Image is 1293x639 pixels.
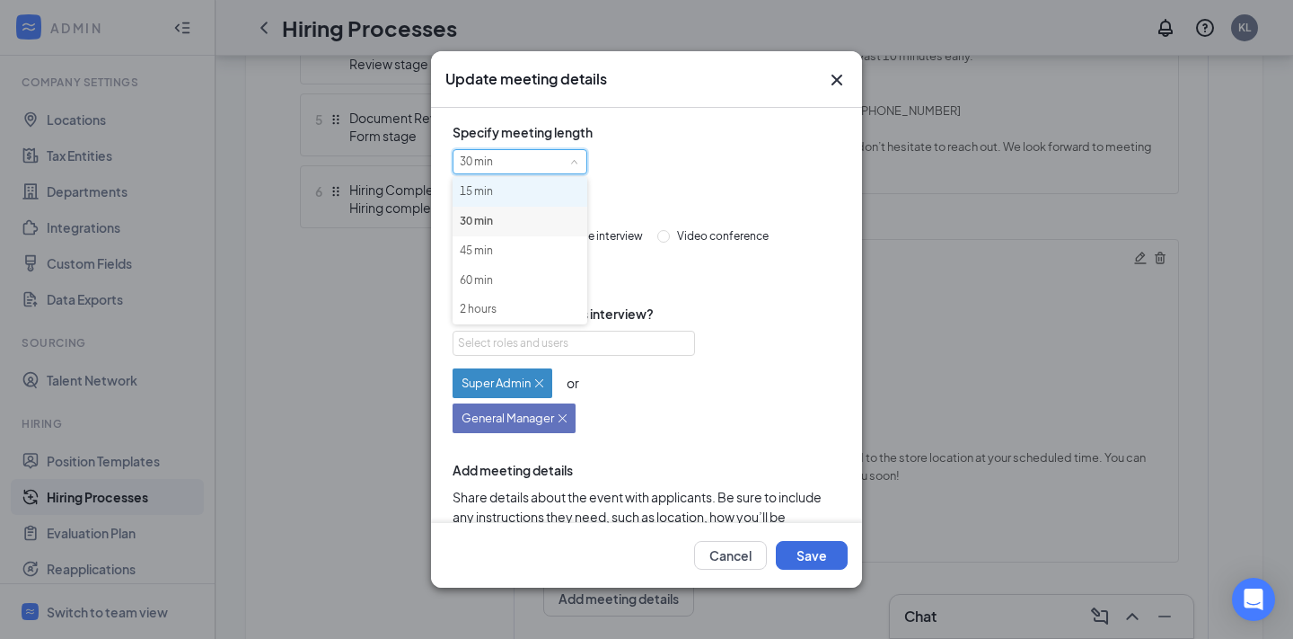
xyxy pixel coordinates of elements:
[462,374,531,392] span: Super Admin
[453,266,587,296] li: 60 min
[826,69,848,91] button: Close
[453,201,840,221] span: Specify meeting type
[458,334,680,352] div: Select roles and users
[567,373,579,393] div: or
[453,295,587,324] li: 2 hours
[445,69,607,89] h3: Update meeting details
[460,150,506,173] div: 30 min
[453,460,840,480] span: Add meeting details
[694,541,767,570] button: Cancel
[453,177,587,207] li: 15 min
[462,409,554,427] span: General Manager
[776,541,848,570] button: Save
[453,487,840,566] span: Share details about the event with applicants. Be sure to include any instructions they need, suc...
[453,207,587,236] li: 30 min
[552,229,650,243] span: Onsite interview
[453,122,840,142] span: Specify meeting length
[826,69,848,91] svg: Cross
[1232,578,1275,621] div: Open Intercom Messenger
[670,229,776,243] span: Video conference
[453,304,840,324] span: Who can complete this interview?
[453,236,587,266] li: 45 min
